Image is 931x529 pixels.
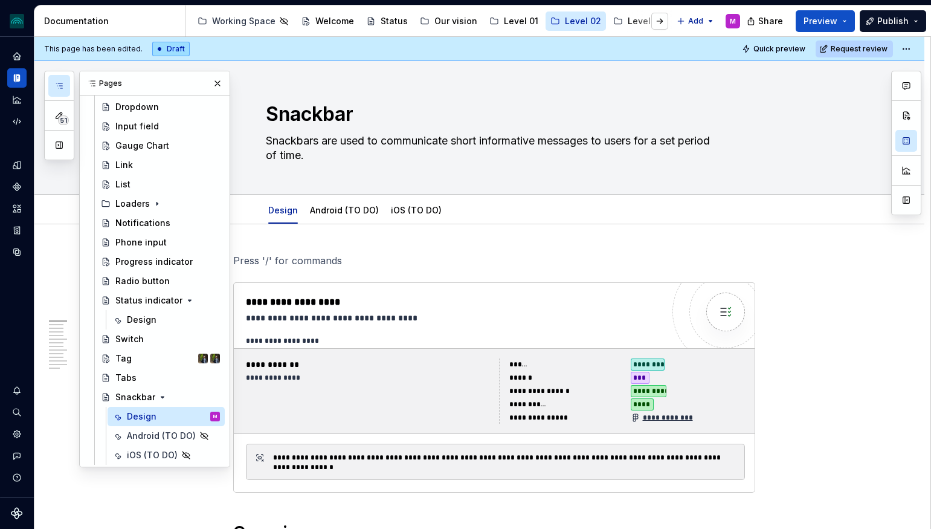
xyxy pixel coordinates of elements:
[152,42,190,56] div: Draft
[213,411,217,423] div: M
[7,424,27,444] a: Settings
[263,197,303,222] div: Design
[305,197,384,222] div: Android (TO DO)
[741,10,791,32] button: Share
[565,15,601,27] div: Level 02
[7,199,27,218] a: Assets
[816,41,893,57] button: Request review
[315,15,354,27] div: Welcome
[108,310,225,329] a: Design
[7,242,27,262] a: Data sources
[115,372,137,384] div: Tabs
[108,407,225,426] a: DesignM
[831,44,888,54] span: Request review
[96,175,225,194] a: List
[10,14,24,28] img: 418c6d47-6da6-4103-8b13-b5999f8989a1.png
[198,354,208,363] img: Simon Désilets
[96,271,225,291] a: Radio button
[115,159,133,171] div: Link
[96,194,225,213] div: Loaders
[391,205,442,215] a: iOS (TO DO)
[415,11,482,31] a: Our vision
[127,430,196,442] div: Android (TO DO)
[210,354,220,363] img: Simon Désilets
[96,388,225,407] a: Snackbar
[212,15,275,27] div: Working Space
[7,446,27,466] button: Contact support
[7,68,27,88] a: Documentation
[115,120,159,132] div: Input field
[58,115,69,125] span: 51
[44,15,180,27] div: Documentation
[127,411,156,423] div: Design
[115,140,169,152] div: Gauge Chart
[263,100,720,129] textarea: Snackbar
[44,44,143,54] span: This page has been edited.
[268,205,298,215] a: Design
[115,236,167,248] div: Phone input
[115,294,182,307] div: Status indicator
[296,11,359,31] a: Welcome
[11,507,23,519] a: Supernova Logo
[193,11,294,31] a: Working Space
[115,256,193,268] div: Progress indicator
[7,221,27,240] a: Storybook stories
[860,10,926,32] button: Publish
[96,349,225,368] a: TagSimon DésiletsSimon Désilets
[127,314,156,326] div: Design
[85,1,225,465] div: Page tree
[115,217,170,229] div: Notifications
[108,426,225,446] a: Android (TO DO)
[796,10,855,32] button: Preview
[96,136,225,155] a: Gauge Chart
[753,44,805,54] span: Quick preview
[738,41,811,57] button: Quick preview
[381,15,408,27] div: Status
[485,11,543,31] a: Level 01
[434,15,477,27] div: Our vision
[115,391,155,403] div: Snackbar
[7,381,27,400] button: Notifications
[96,329,225,349] a: Switch
[115,352,132,365] div: Tag
[193,9,671,33] div: Page tree
[804,15,837,27] span: Preview
[96,97,225,117] a: Dropdown
[7,177,27,196] a: Components
[108,446,225,465] a: iOS (TO DO)
[96,252,225,271] a: Progress indicator
[877,15,909,27] span: Publish
[115,275,170,287] div: Radio button
[96,233,225,252] a: Phone input
[608,11,669,31] a: Level 03
[310,205,379,215] a: Android (TO DO)
[96,291,225,310] a: Status indicator
[115,198,150,210] div: Loaders
[7,155,27,175] a: Design tokens
[115,178,130,190] div: List
[361,11,413,31] a: Status
[504,15,538,27] div: Level 01
[7,47,27,66] a: Home
[7,112,27,131] a: Code automation
[115,333,144,345] div: Switch
[758,15,783,27] span: Share
[730,16,736,26] div: M
[263,131,720,165] textarea: Snackbars are used to communicate short informative messages to users for a set period of time.
[80,71,230,96] div: Pages
[7,403,27,422] button: Search ⌘K
[688,16,703,26] span: Add
[7,90,27,109] div: Analytics
[96,117,225,136] a: Input field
